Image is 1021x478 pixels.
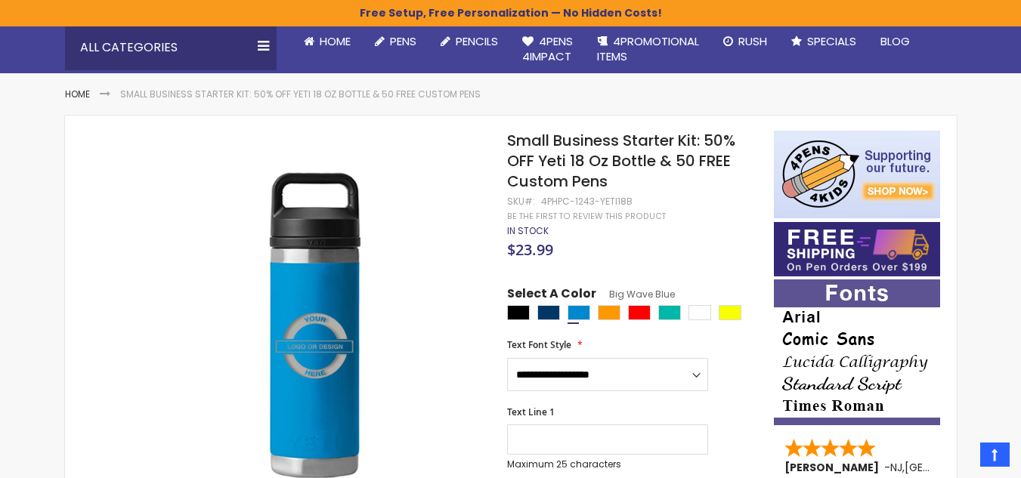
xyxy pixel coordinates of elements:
img: Free shipping on orders over $199 [774,222,940,276]
span: 4Pens 4impact [522,33,573,64]
span: Big Wave Blue [596,288,675,301]
span: Text Line 1 [507,406,555,418]
span: - , [884,460,1016,475]
span: [PERSON_NAME] [784,460,884,475]
span: NJ [890,460,902,475]
div: Navy Blue [537,305,560,320]
span: $23.99 [507,239,553,260]
a: 4Pens4impact [510,25,585,74]
span: Rush [738,33,767,49]
span: Text Font Style [507,338,571,351]
span: In stock [507,224,549,237]
div: Availability [507,225,549,237]
img: 4pens 4 kids [774,131,940,218]
div: Teal [658,305,681,320]
div: Black [507,305,530,320]
span: Specials [807,33,856,49]
p: Maximum 25 characters [507,458,708,470]
div: All Categories [65,25,277,70]
a: Specials [779,25,868,58]
span: Blog [880,33,910,49]
div: 4PHPC-1243-YETI18B [541,196,633,208]
div: Yellow [719,305,741,320]
div: White [688,305,711,320]
div: Red [628,305,651,320]
a: Blog [868,25,922,58]
div: Big Wave Blue [568,305,590,320]
a: Rush [711,25,779,58]
a: Home [65,88,90,100]
iframe: Google Customer Reviews [896,437,1021,478]
a: Home [292,25,363,58]
span: Pens [390,33,416,49]
div: Orange [598,305,620,320]
a: 4PROMOTIONALITEMS [585,25,711,74]
span: Select A Color [507,285,596,306]
a: Pencils [429,25,510,58]
span: Small Business Starter Kit: 50% OFF Yeti 18 Oz Bottle & 50 FREE Custom Pens [507,130,735,192]
span: Home [320,33,351,49]
a: Pens [363,25,429,58]
strong: SKU [507,195,535,208]
span: Pencils [456,33,498,49]
span: 4PROMOTIONAL ITEMS [597,33,699,64]
li: Small Business Starter Kit: 50% OFF Yeti 18 Oz Bottle & 50 FREE Custom Pens [120,88,481,100]
img: font-personalization-examples [774,279,940,425]
a: Be the first to review this product [507,211,666,222]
